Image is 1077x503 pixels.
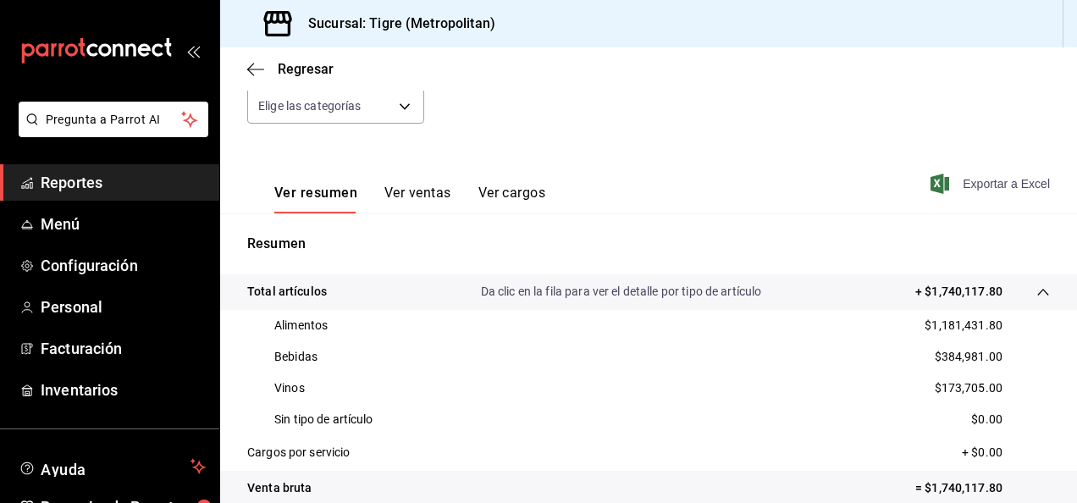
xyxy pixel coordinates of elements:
span: Pregunta a Parrot AI [46,111,182,129]
span: Reportes [41,171,206,194]
a: Pregunta a Parrot AI [12,123,208,141]
p: Resumen [247,234,1050,254]
p: + $1,740,117.80 [915,283,1002,301]
p: $384,981.00 [935,348,1002,366]
p: $173,705.00 [935,379,1002,397]
span: Elige las categorías [258,97,362,114]
p: $1,181,431.80 [925,317,1002,334]
p: Da clic en la fila para ver el detalle por tipo de artículo [481,283,762,301]
p: Alimentos [274,317,328,334]
p: Bebidas [274,348,318,366]
span: Ayuda [41,456,184,477]
p: + $0.00 [962,444,1050,462]
p: Cargos por servicio [247,444,351,462]
span: Inventarios [41,379,206,401]
span: Configuración [41,254,206,277]
p: = $1,740,117.80 [915,479,1050,497]
h3: Sucursal: Tigre (Metropolitan) [295,14,495,34]
button: open_drawer_menu [186,44,200,58]
p: $0.00 [971,411,1002,428]
button: Ver cargos [478,185,546,213]
button: Pregunta a Parrot AI [19,102,208,137]
span: Personal [41,296,206,318]
p: Venta bruta [247,479,312,497]
span: Regresar [278,61,334,77]
span: Facturación [41,337,206,360]
p: Total artículos [247,283,327,301]
span: Menú [41,213,206,235]
p: Vinos [274,379,305,397]
button: Ver resumen [274,185,357,213]
button: Regresar [247,61,334,77]
button: Ver ventas [384,185,451,213]
div: navigation tabs [274,185,545,213]
button: Exportar a Excel [934,174,1050,194]
p: Sin tipo de artículo [274,411,373,428]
